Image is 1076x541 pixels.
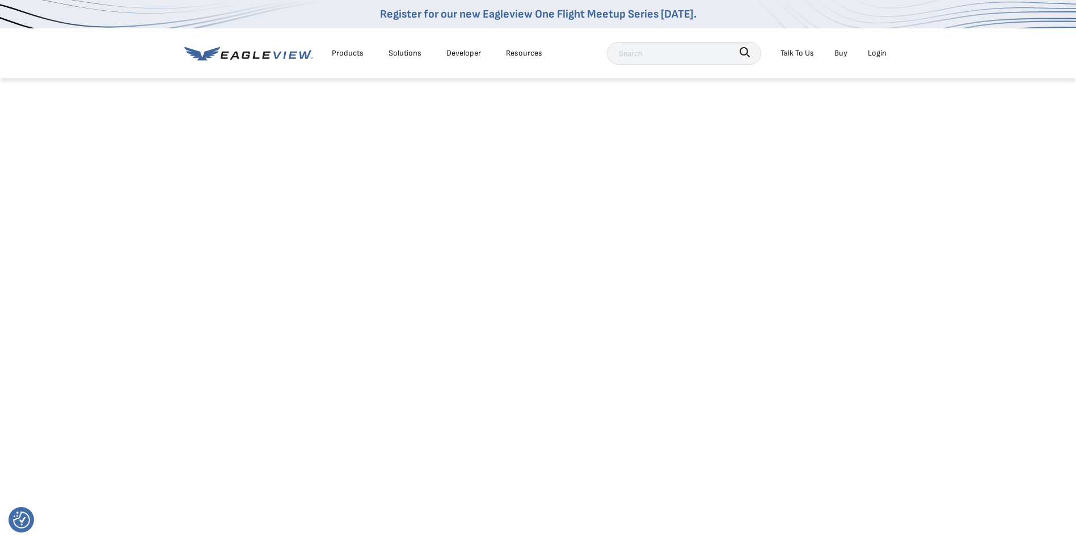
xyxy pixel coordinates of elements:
a: Register for our new Eagleview One Flight Meetup Series [DATE]. [380,7,697,21]
div: Talk To Us [780,46,814,60]
div: Resources [506,46,542,60]
div: Solutions [389,46,421,60]
a: Developer [446,46,481,60]
input: Search [607,42,761,65]
a: Buy [834,46,847,60]
div: Login [868,46,887,60]
img: Revisit consent button [13,512,30,529]
div: Products [332,46,364,60]
button: Consent Preferences [13,512,30,529]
